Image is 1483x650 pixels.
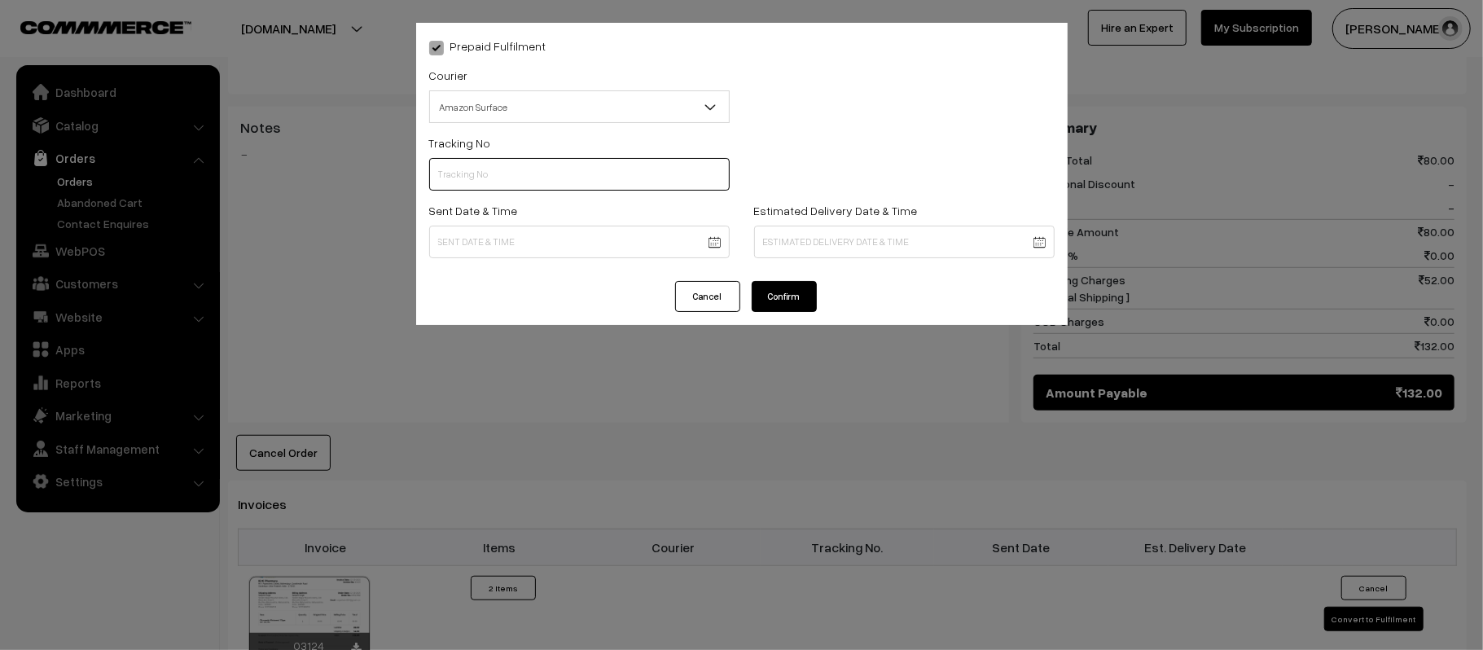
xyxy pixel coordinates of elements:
label: Prepaid Fulfilment [429,37,546,55]
span: Amazon Surface [429,90,730,123]
span: Amazon Surface [430,93,729,121]
input: Tracking No [429,158,730,191]
input: Sent Date & Time [429,226,730,258]
label: Estimated Delivery Date & Time [754,202,918,219]
label: Courier [429,67,468,84]
input: Estimated Delivery Date & Time [754,226,1055,258]
label: Sent Date & Time [429,202,518,219]
button: Confirm [752,281,817,312]
label: Tracking No [429,134,491,152]
button: Cancel [675,281,740,312]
